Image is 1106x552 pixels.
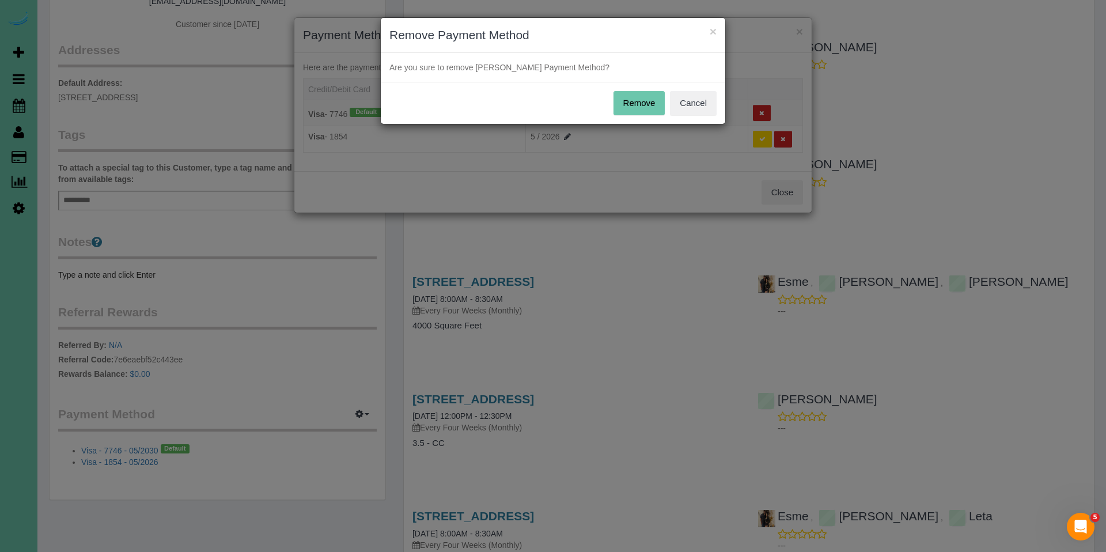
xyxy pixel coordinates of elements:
h3: Remove Payment Method [389,27,717,44]
span: 5 [1090,513,1100,522]
button: Remove [613,91,665,115]
button: × [710,25,717,37]
sui-modal: Remove Payment Method [381,18,725,124]
iframe: Intercom live chat [1067,513,1094,540]
span: Are you sure to remove [PERSON_NAME] Payment Method? [389,63,609,72]
button: Cancel [670,91,717,115]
